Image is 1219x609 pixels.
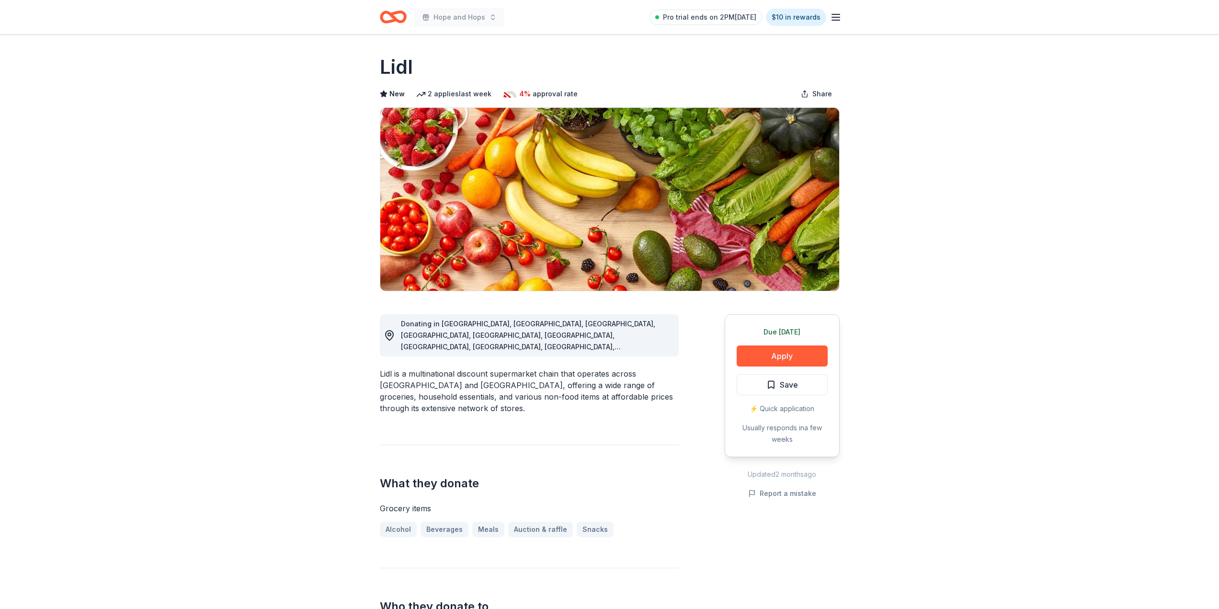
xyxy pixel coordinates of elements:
[416,88,491,100] div: 2 applies last week
[663,11,756,23] span: Pro trial ends on 2PM[DATE]
[649,10,762,25] a: Pro trial ends on 2PM[DATE]
[577,522,614,537] a: Snacks
[737,403,828,414] div: ⚡️ Quick application
[812,88,832,100] span: Share
[737,345,828,367] button: Apply
[380,522,417,537] a: Alcohol
[519,88,531,100] span: 4%
[380,108,839,291] img: Image for Lidl
[421,522,468,537] a: Beverages
[748,488,816,499] button: Report a mistake
[737,326,828,338] div: Due [DATE]
[389,88,405,100] span: New
[472,522,504,537] a: Meals
[725,469,840,480] div: Updated 2 months ago
[793,84,840,103] button: Share
[533,88,578,100] span: approval rate
[433,11,485,23] span: Hope and Hops
[508,522,573,537] a: Auction & raffle
[380,503,679,514] div: Grocery items
[380,6,407,28] a: Home
[380,368,679,414] div: Lidl is a multinational discount supermarket chain that operates across [GEOGRAPHIC_DATA] and [GE...
[380,476,679,491] h2: What they donate
[401,320,655,362] span: Donating in [GEOGRAPHIC_DATA], [GEOGRAPHIC_DATA], [GEOGRAPHIC_DATA], [GEOGRAPHIC_DATA], [GEOGRAPH...
[414,8,504,27] button: Hope and Hops
[737,422,828,445] div: Usually responds in a few weeks
[780,379,798,391] span: Save
[380,54,413,80] h1: Lidl
[766,9,826,26] a: $10 in rewards
[737,374,828,395] button: Save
